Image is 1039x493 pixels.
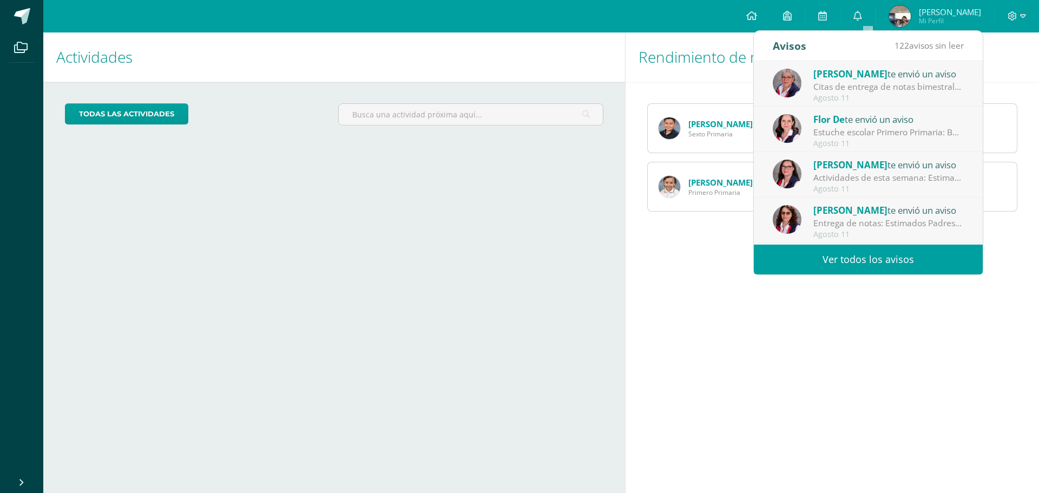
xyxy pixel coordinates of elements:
span: [PERSON_NAME] [919,6,981,17]
span: Flor De [813,113,845,126]
div: Actividades de esta semana: Estimados padres de familia de 6to primaria. Reciban un cordial salud... [813,172,964,184]
div: te envió un aviso [813,112,964,126]
div: Citas de entrega de notas bimestrales: Estimados padres de familia, es un gusto saludarlos. Les c... [813,81,964,93]
img: b99d0fd931b5881d29901e2c5c7c4f14.png [773,160,801,188]
div: Agosto 11 [813,139,964,148]
h1: Actividades [56,32,612,82]
span: [PERSON_NAME] [813,68,887,80]
div: Estuche escolar Primero Primaria: Buen día: por este medio les solicito revisar y completar el es... [813,126,964,139]
div: Entrega de notas: Estimados Padres: A continuación envío link para agendar cita para entrega de n... [813,217,964,229]
span: [PERSON_NAME] [813,204,887,216]
span: 122 [895,40,909,51]
a: Ver todos los avisos [754,245,983,274]
span: Mi Perfil [919,16,981,25]
span: avisos sin leer [895,40,964,51]
div: te envió un aviso [813,157,964,172]
div: te envió un aviso [813,67,964,81]
div: te envió un aviso [813,203,964,217]
a: [PERSON_NAME] [688,177,753,188]
div: Agosto 11 [813,230,964,239]
img: 04d07c174b949fc8e03bd90fc4de0af5.png [659,176,680,198]
span: Sexto Primaria [688,129,753,139]
img: 07237ea75d5f26a889c866584a674881.png [773,69,801,97]
img: c566d585d09da5d42f3b66dabcea1714.png [773,205,801,234]
a: todas las Actividades [65,103,188,124]
img: 64123f113d111c43d0cd437ee3dd5265.png [773,114,801,143]
span: Primero Primaria [688,188,753,197]
span: [PERSON_NAME] [813,159,887,171]
h1: Rendimiento de mis hijos [639,32,1026,82]
img: cd618e12c7a6a0b756be2d4742361923.png [889,5,911,27]
img: 76698dfac1629f923501a1d34817ed09.png [659,117,680,139]
a: [PERSON_NAME] [688,119,753,129]
div: Agosto 11 [813,185,964,194]
input: Busca una actividad próxima aquí... [339,104,602,125]
div: Agosto 11 [813,94,964,103]
div: Avisos [773,31,806,61]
